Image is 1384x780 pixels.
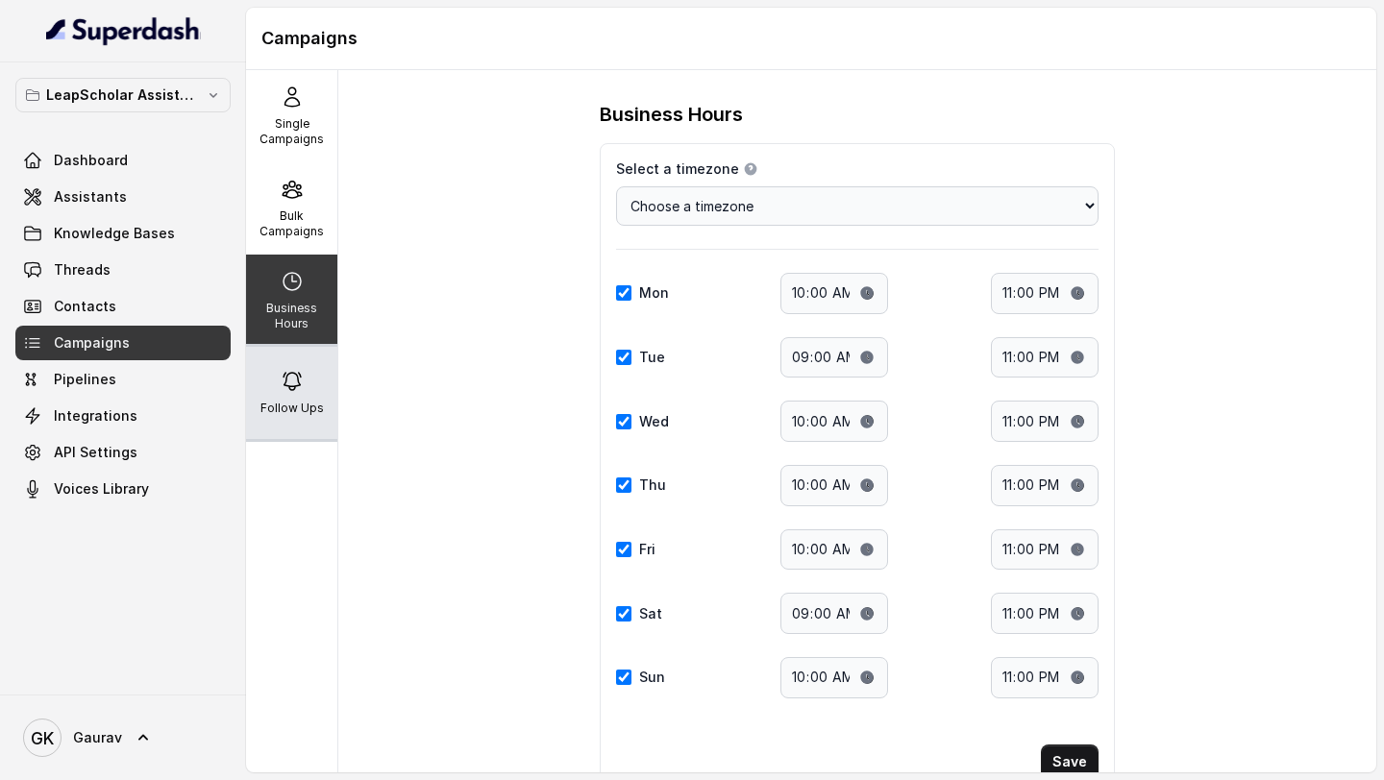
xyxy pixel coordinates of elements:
[54,479,149,499] span: Voices Library
[639,475,666,495] label: Thu
[54,297,116,316] span: Contacts
[54,370,116,389] span: Pipelines
[15,711,231,765] a: Gaurav
[15,143,231,178] a: Dashboard
[639,604,662,623] label: Sat
[1041,744,1099,779] button: Save
[600,101,743,128] h3: Business Hours
[54,187,127,207] span: Assistants
[54,333,130,353] span: Campaigns
[15,326,231,360] a: Campaigns
[15,435,231,470] a: API Settings
[46,84,200,107] p: LeapScholar Assistant
[15,78,231,112] button: LeapScholar Assistant
[54,224,175,243] span: Knowledge Bases
[54,443,137,462] span: API Settings
[639,412,669,431] label: Wed
[15,180,231,214] a: Assistants
[260,401,324,416] p: Follow Ups
[73,728,122,747] span: Gaurav
[616,159,739,179] span: Select a timezone
[254,301,330,331] p: Business Hours
[54,151,128,170] span: Dashboard
[15,362,231,397] a: Pipelines
[261,23,1361,54] h1: Campaigns
[15,399,231,433] a: Integrations
[254,116,330,147] p: Single Campaigns
[639,283,669,303] label: Mon
[743,161,758,177] button: Select a timezone
[639,668,665,687] label: Sun
[15,253,231,287] a: Threads
[639,540,655,559] label: Fri
[54,260,111,280] span: Threads
[15,289,231,324] a: Contacts
[46,15,201,46] img: light.svg
[639,348,665,367] label: Tue
[254,208,330,239] p: Bulk Campaigns
[31,728,54,748] text: GK
[54,406,137,426] span: Integrations
[15,472,231,506] a: Voices Library
[15,216,231,251] a: Knowledge Bases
